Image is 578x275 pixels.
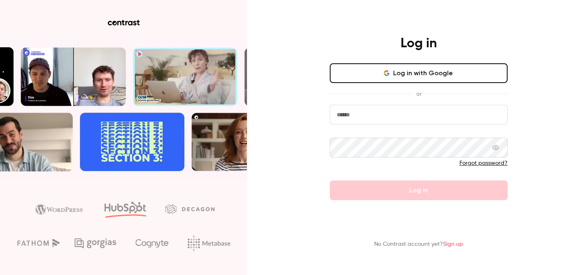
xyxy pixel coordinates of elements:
h4: Log in [401,35,437,52]
button: Log in with Google [330,63,508,83]
span: or [412,90,426,98]
a: Sign up [443,241,463,247]
img: decagon [165,204,214,213]
p: No Contrast account yet? [374,240,463,249]
a: Forgot password? [459,160,508,166]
